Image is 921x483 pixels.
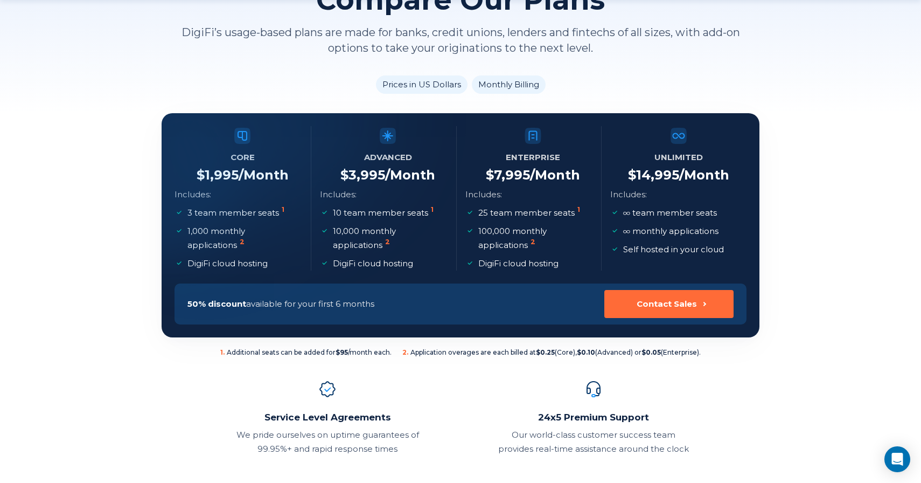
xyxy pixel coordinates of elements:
[641,348,661,356] b: $0.05
[536,348,555,356] b: $0.25
[402,348,408,356] sup: 2 .
[623,224,718,238] p: monthly applications
[240,238,245,246] sup: 2
[162,25,759,56] p: DigiFi’s usage-based plans are made for banks, credit unions, lenders and fintechs of all sizes, ...
[364,150,412,165] h5: Advanced
[333,257,413,271] p: DigiFi cloud hosting
[506,150,560,165] h5: Enterprise
[604,290,734,318] button: Contact Sales
[486,167,580,183] h4: $ 7,995
[187,257,268,271] p: DigiFi cloud hosting
[431,205,434,213] sup: 1
[220,348,225,356] sup: 1 .
[333,224,445,252] p: 10,000 monthly applications
[531,238,535,246] sup: 2
[623,206,717,220] p: team member seats
[623,243,724,257] p: Self hosted in your cloud
[232,428,423,456] p: We pride ourselves on uptime guarantees of 99.95%+ and rapid response times
[187,297,374,311] p: available for your first 6 months
[402,348,701,357] span: Application overages are each billed at (Core), (Advanced) or (Enterprise).
[232,411,423,424] h2: Service Level Agreements
[187,299,246,309] span: 50% discount
[376,75,468,94] li: Prices in US Dollars
[478,224,591,252] p: 100,000 monthly applications
[654,150,703,165] h5: Unlimited
[637,299,697,309] div: Contact Sales
[679,167,729,183] span: /Month
[282,205,284,213] sup: 1
[220,348,392,357] span: Additional seats can be added for /month each.
[340,167,435,183] h4: $ 3,995
[628,167,729,183] h4: $ 14,995
[465,188,502,202] p: Includes:
[385,167,435,183] span: /Month
[472,75,546,94] li: Monthly Billing
[385,238,390,246] sup: 2
[884,446,910,472] div: Open Intercom Messenger
[610,188,647,202] p: Includes:
[530,167,580,183] span: /Month
[498,411,689,424] h2: 24x5 Premium Support
[577,348,595,356] b: $0.10
[498,428,689,456] p: Our world-class customer success team provides real-time assistance around the clock
[478,206,582,220] p: 25 team member seats
[336,348,348,356] b: $95
[478,257,559,271] p: DigiFi cloud hosting
[577,205,580,213] sup: 1
[187,224,300,252] p: 1,000 monthly applications
[333,206,436,220] p: 10 team member seats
